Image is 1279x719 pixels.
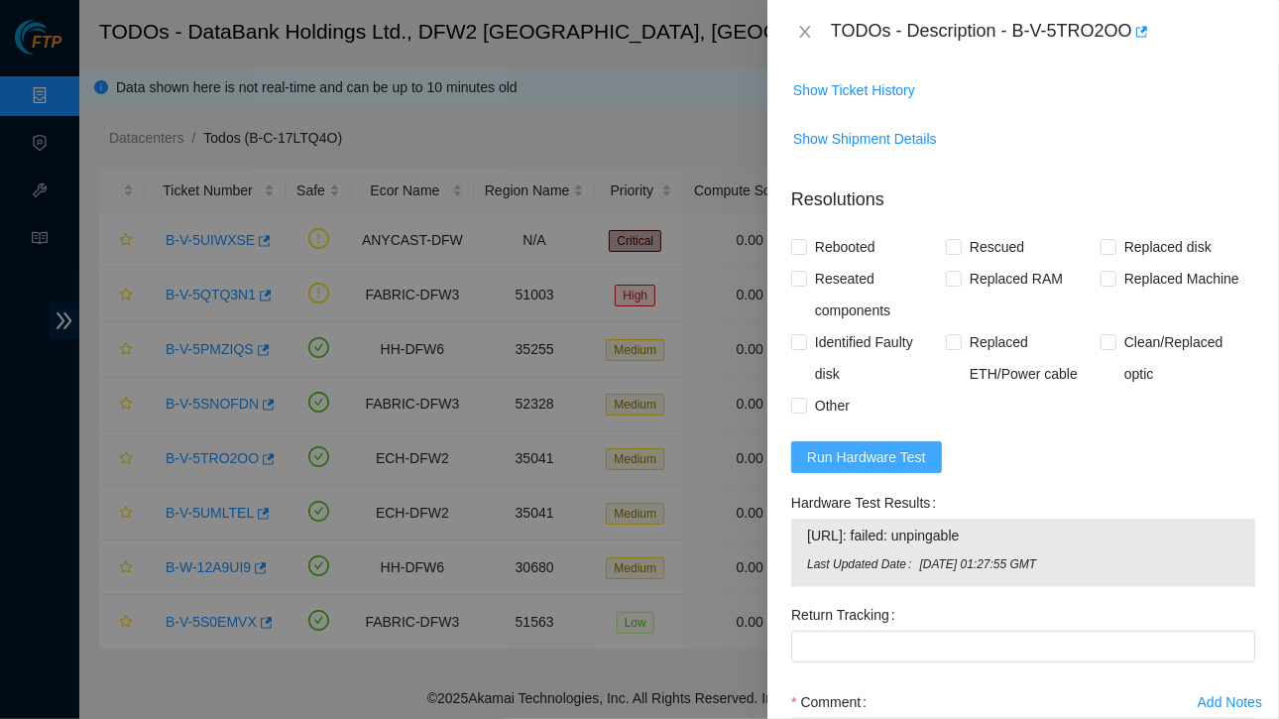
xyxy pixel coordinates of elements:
[807,263,946,326] span: Reseated components
[797,24,813,40] span: close
[791,631,1255,662] input: Return Tracking
[807,446,926,468] span: Run Hardware Test
[962,231,1032,263] span: Rescued
[1116,263,1247,295] span: Replaced Machine
[791,441,942,473] button: Run Hardware Test
[793,128,937,150] span: Show Shipment Details
[793,79,915,101] span: Show Ticket History
[807,326,946,390] span: Identified Faulty disk
[807,555,919,574] span: Last Updated Date
[791,487,944,519] label: Hardware Test Results
[807,231,883,263] span: Rebooted
[807,525,1239,546] span: [URL]: failed: unpingable
[807,390,858,421] span: Other
[1197,686,1263,718] button: Add Notes
[791,23,819,42] button: Close
[962,326,1101,390] span: Replaced ETH/Power cable
[792,123,938,155] button: Show Shipment Details
[1116,231,1220,263] span: Replaced disk
[1198,695,1262,709] div: Add Notes
[831,16,1255,48] div: TODOs - Description - B-V-5TRO2OO
[792,74,916,106] button: Show Ticket History
[791,686,874,718] label: Comment
[791,171,1255,213] p: Resolutions
[1116,326,1255,390] span: Clean/Replaced optic
[919,555,1239,574] span: [DATE] 01:27:55 GMT
[962,263,1071,295] span: Replaced RAM
[791,599,903,631] label: Return Tracking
